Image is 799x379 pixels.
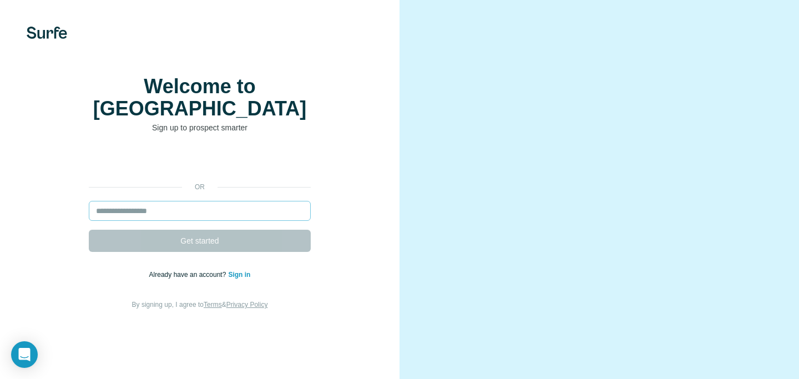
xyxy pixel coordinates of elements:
[11,341,38,368] div: Open Intercom Messenger
[204,301,222,309] a: Terms
[226,301,268,309] a: Privacy Policy
[228,271,250,279] a: Sign in
[89,75,311,120] h1: Welcome to [GEOGRAPHIC_DATA]
[182,182,218,192] p: or
[83,150,316,174] iframe: Sign in with Google Button
[132,301,268,309] span: By signing up, I agree to &
[27,27,67,39] img: Surfe's logo
[89,122,311,133] p: Sign up to prospect smarter
[149,271,229,279] span: Already have an account?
